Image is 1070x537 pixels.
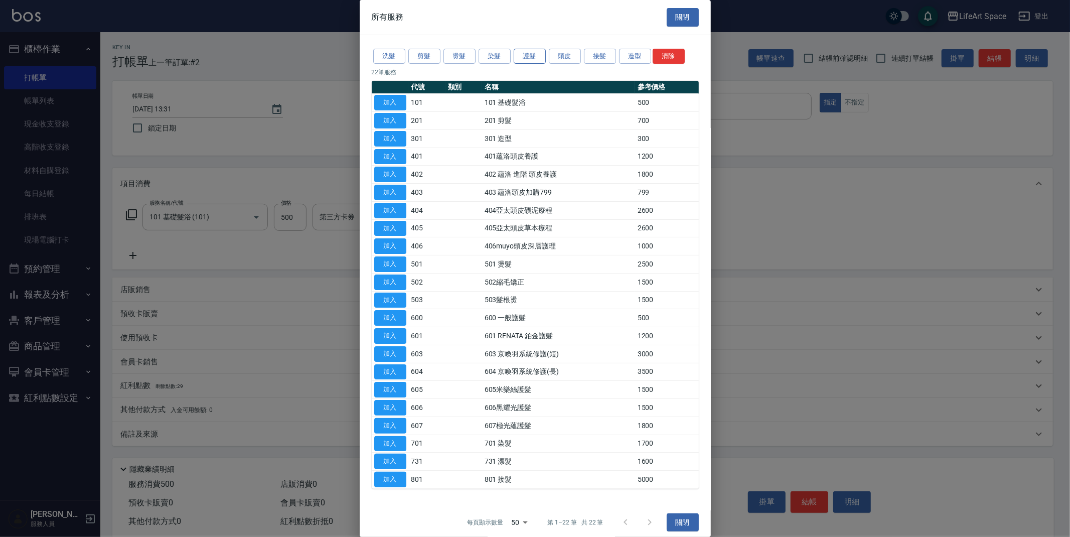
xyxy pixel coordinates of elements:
[409,453,445,471] td: 731
[635,255,699,274] td: 2500
[482,363,635,381] td: 604 京喚羽系統修護(長)
[635,81,699,94] th: 參考價格
[482,201,635,219] td: 404亞太頭皮礦泥療程
[374,256,406,272] button: 加入
[514,49,546,64] button: 護髮
[549,49,581,64] button: 頭皮
[482,453,635,471] td: 731 漂髮
[409,237,445,255] td: 406
[635,381,699,399] td: 1500
[374,328,406,344] button: 加入
[409,345,445,363] td: 603
[482,255,635,274] td: 501 燙髮
[482,219,635,237] td: 405亞太頭皮草本療程
[409,219,445,237] td: 405
[409,471,445,489] td: 801
[635,184,699,202] td: 799
[374,131,406,147] button: 加入
[408,49,440,64] button: 剪髮
[374,293,406,308] button: 加入
[482,81,635,94] th: 名稱
[635,201,699,219] td: 2600
[635,129,699,148] td: 300
[635,327,699,345] td: 1200
[374,418,406,434] button: 加入
[482,148,635,166] td: 401蘊洛頭皮養護
[482,417,635,435] td: 607極光蘊護髮
[635,219,699,237] td: 2600
[635,112,699,130] td: 700
[374,436,406,452] button: 加入
[482,166,635,184] td: 402 蘊洛 進階 頭皮養護
[584,49,616,64] button: 接髪
[374,454,406,469] button: 加入
[635,94,699,112] td: 500
[409,327,445,345] td: 601
[374,113,406,128] button: 加入
[374,400,406,416] button: 加入
[374,167,406,182] button: 加入
[409,399,445,417] td: 606
[635,471,699,489] td: 5000
[374,472,406,487] button: 加入
[635,363,699,381] td: 3500
[653,49,685,64] button: 清除
[619,49,651,64] button: 造型
[482,273,635,291] td: 502縮毛矯正
[482,129,635,148] td: 301 造型
[635,399,699,417] td: 1500
[374,203,406,218] button: 加入
[482,184,635,202] td: 403 蘊洛頭皮加購799
[409,255,445,274] td: 501
[479,49,511,64] button: 染髮
[635,148,699,166] td: 1200
[482,471,635,489] td: 801 接髮
[635,291,699,309] td: 1500
[409,166,445,184] td: 402
[409,309,445,327] td: 600
[374,149,406,165] button: 加入
[373,49,405,64] button: 洗髮
[409,94,445,112] td: 101
[482,381,635,399] td: 605米樂絲護髮
[635,309,699,327] td: 500
[374,275,406,290] button: 加入
[667,8,699,27] button: 關閉
[409,273,445,291] td: 502
[635,166,699,184] td: 1800
[482,309,635,327] td: 600 一般護髮
[482,327,635,345] td: 601 RENATA 鉑金護髮
[482,94,635,112] td: 101 基礎髮浴
[409,184,445,202] td: 403
[482,435,635,453] td: 701 染髮
[409,129,445,148] td: 301
[443,49,476,64] button: 燙髮
[467,518,503,527] p: 每頁顯示數量
[409,112,445,130] td: 201
[409,363,445,381] td: 604
[635,273,699,291] td: 1500
[374,346,406,362] button: 加入
[374,310,406,326] button: 加入
[482,237,635,255] td: 406muyo頭皮深層護理
[374,221,406,236] button: 加入
[482,345,635,363] td: 603 京喚羽系統修護(短)
[635,237,699,255] td: 1000
[547,518,603,527] p: 第 1–22 筆 共 22 筆
[409,435,445,453] td: 701
[374,364,406,380] button: 加入
[507,509,531,536] div: 50
[482,112,635,130] td: 201 剪髮
[409,148,445,166] td: 401
[372,68,699,77] p: 22 筆服務
[409,381,445,399] td: 605
[445,81,482,94] th: 類別
[409,201,445,219] td: 404
[409,291,445,309] td: 503
[374,185,406,200] button: 加入
[635,453,699,471] td: 1600
[635,417,699,435] td: 1800
[482,399,635,417] td: 606黑耀光護髮
[374,238,406,254] button: 加入
[409,81,445,94] th: 代號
